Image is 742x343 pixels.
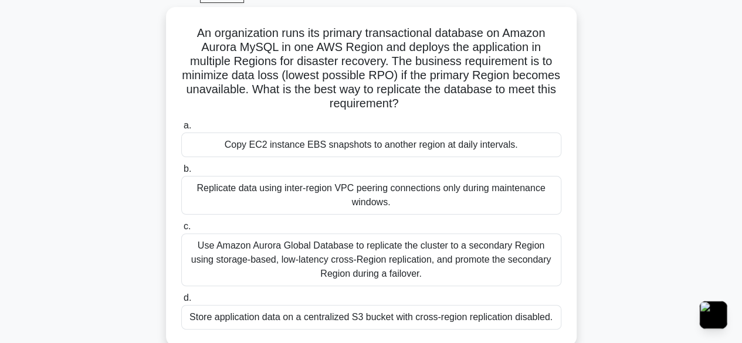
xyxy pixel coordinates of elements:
[184,221,191,231] span: c.
[181,233,561,286] div: Use Amazon Aurora Global Database to replicate the cluster to a secondary Region using storage-ba...
[181,133,561,157] div: Copy EC2 instance EBS snapshots to another region at daily intervals.
[180,26,563,111] h5: An organization runs its primary transactional database on Amazon Aurora MySQL in one AWS Region ...
[181,176,561,215] div: Replicate data using inter-region VPC peering connections only during maintenance windows.
[181,305,561,330] div: Store application data on a centralized S3 bucket with cross-region replication disabled.
[184,120,191,130] span: a.
[184,164,191,174] span: b.
[184,293,191,303] span: d.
